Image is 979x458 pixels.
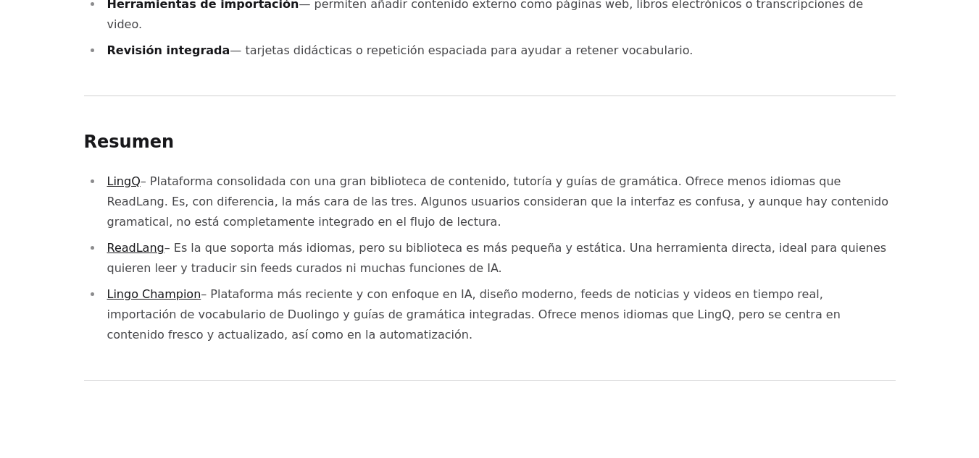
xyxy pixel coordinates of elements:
[107,241,164,255] a: ReadLang
[103,41,896,61] li: — tarjetas didácticas o repetición espaciada para ayudar a retener vocabulario.
[84,131,896,154] h2: Resumen
[107,174,141,188] a: LingQ
[103,238,896,279] li: – Es la que soporta más idiomas, pero su biblioteca es más pequeña y estática. Una herramienta di...
[103,171,896,232] li: – Plataforma consolidada con una gran biblioteca de contenido, tutoría y guías de gramática. Ofre...
[107,43,230,57] strong: Revisión integrada
[103,284,896,345] li: – Plataforma más reciente y con enfoque en IA, diseño moderno, feeds de noticias y videos en tiem...
[107,287,201,301] a: Lingo Champion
